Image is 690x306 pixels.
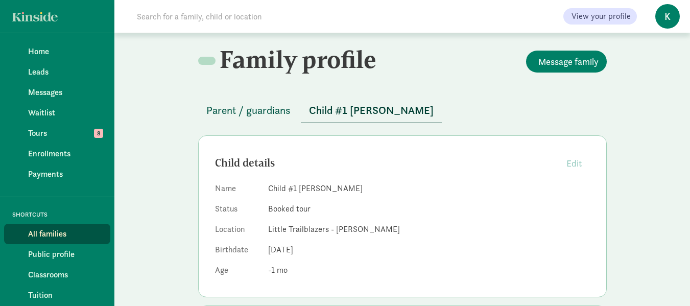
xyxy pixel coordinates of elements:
[215,223,260,240] dt: Location
[28,228,102,240] span: All families
[215,264,260,280] dt: Age
[4,224,110,244] a: All families
[28,269,102,281] span: Classrooms
[28,86,102,99] span: Messages
[28,148,102,160] span: Enrollments
[566,157,582,169] span: Edit
[4,265,110,285] a: Classrooms
[28,45,102,58] span: Home
[268,265,288,275] span: -1
[4,164,110,184] a: Payments
[28,168,102,180] span: Payments
[28,248,102,261] span: Public profile
[655,4,680,29] span: K
[198,105,299,116] a: Parent / guardians
[215,155,554,171] div: Child details
[526,51,607,73] button: Message family
[4,123,110,144] a: Tours 8
[4,244,110,265] a: Public profile
[639,257,690,306] iframe: Chat Widget
[215,203,260,219] dt: Status
[301,98,442,123] button: Child #1 [PERSON_NAME]
[268,244,293,255] span: [DATE]
[268,223,590,236] dd: Little Trailblazers - [PERSON_NAME]
[215,182,260,199] dt: Name
[198,98,299,123] button: Parent / guardians
[268,203,590,215] dd: Booked tour
[28,127,102,139] span: Tours
[572,10,631,22] span: View your profile
[215,244,260,260] dt: Birthdate
[309,102,434,119] span: Child #1 [PERSON_NAME]
[4,62,110,82] a: Leads
[94,129,103,138] span: 8
[4,285,110,305] a: Tuition
[131,6,417,27] input: Search for a family, child or location
[198,45,400,74] h2: Family profile
[268,182,590,195] dd: Child #1 [PERSON_NAME]
[28,107,102,119] span: Waitlist
[206,102,291,119] span: Parent / guardians
[563,8,637,25] a: View your profile
[4,82,110,103] a: Messages
[301,105,442,116] a: Child #1 [PERSON_NAME]
[28,289,102,301] span: Tuition
[28,66,102,78] span: Leads
[554,152,590,174] button: Edit
[4,103,110,123] a: Waitlist
[4,41,110,62] a: Home
[538,55,599,68] span: Message family
[4,144,110,164] a: Enrollments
